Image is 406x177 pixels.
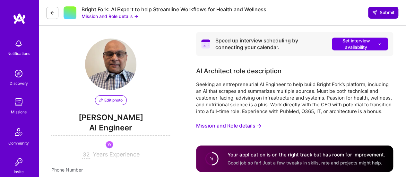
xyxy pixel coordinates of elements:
[85,39,136,90] img: User Avatar
[215,37,327,51] div: Speed up interview scheduling by connecting your calendar.
[332,38,388,50] button: Set interview availability
[106,141,113,148] img: Been on Mission
[368,7,398,18] div: null
[368,7,398,18] button: Submit
[82,13,138,20] button: Mission and Role details →
[99,97,123,103] span: Edit photo
[13,13,26,24] img: logo
[11,124,26,140] img: Community
[95,95,127,105] button: Edit photo
[93,151,140,158] span: Years Experience
[12,67,25,80] img: discovery
[201,38,210,50] i: icon PurpleCalendar
[50,10,55,15] i: icon LeftArrowDark
[10,80,28,87] div: Discovery
[372,10,377,15] i: icon SendLight
[12,37,25,50] img: bell
[51,167,83,173] span: Phone Number
[196,66,281,76] div: AI Architect role description
[51,122,170,136] span: AI Engineer
[82,6,266,13] div: Bright Fork: AI Expert to help Streamline Workflows for Health and Wellness
[99,98,103,102] i: icon PencilPurple
[228,160,382,165] span: Good job so far! Just a few tweaks in skills, rate and projects might help.
[196,81,393,115] div: Seeking an entrepreneurial AI Engineer to help build Bright Fork’s platform, including an AI that...
[51,113,170,122] span: [PERSON_NAME]
[82,151,90,159] input: XX
[196,120,262,132] button: Mission and Role details →
[14,168,24,175] div: Invite
[12,96,25,109] img: teamwork
[8,140,29,146] div: Community
[372,9,394,16] span: Submit
[11,109,27,115] div: Missions
[12,155,25,168] img: Invite
[338,38,382,50] span: Set interview availability
[377,41,382,48] i: icon DownArrowWhite
[228,151,385,158] h4: Your application is on the right track but has room for improvement.
[7,50,30,57] div: Notifications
